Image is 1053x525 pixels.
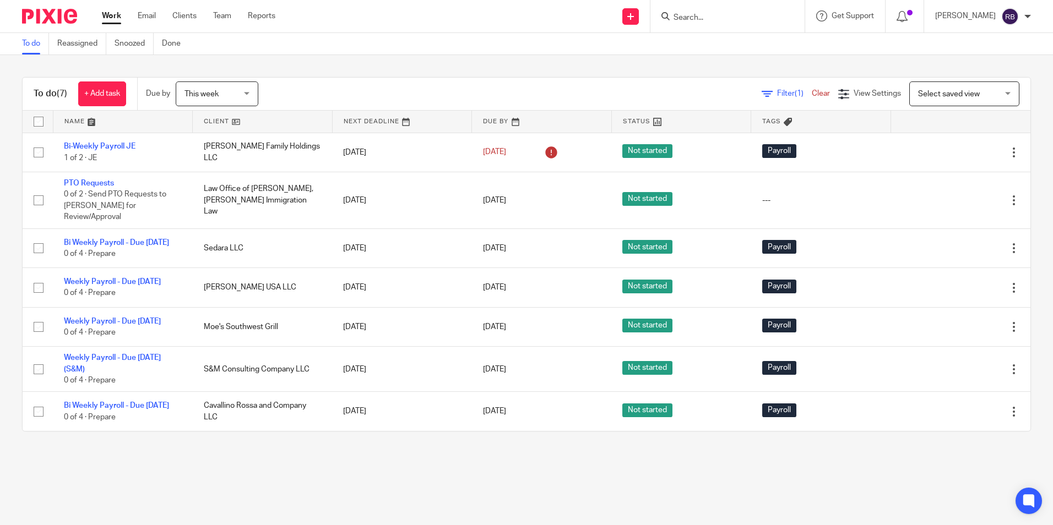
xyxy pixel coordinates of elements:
span: Not started [622,280,672,293]
a: Work [102,10,121,21]
h1: To do [34,88,67,100]
a: To do [22,33,49,54]
span: 0 of 4 · Prepare [64,329,116,336]
td: [DATE] [332,307,472,346]
a: + Add task [78,81,126,106]
td: [DATE] [332,172,472,228]
span: Select saved view [918,90,980,98]
a: Snoozed [115,33,154,54]
td: [DATE] [332,392,472,431]
span: Not started [622,361,672,375]
div: --- [762,195,880,206]
a: Done [162,33,189,54]
span: Filter [777,90,812,97]
span: [DATE] [483,323,506,331]
a: Team [213,10,231,21]
img: Pixie [22,9,77,24]
a: Weekly Payroll - Due [DATE] [64,278,161,286]
a: Bi Weekly Payroll - Due [DATE] [64,239,169,247]
span: Payroll [762,319,796,332]
span: [DATE] [483,149,506,156]
a: PTO Requests [64,179,114,187]
span: Payroll [762,280,796,293]
span: (7) [57,89,67,98]
a: Bi Weekly Payroll - Due [DATE] [64,402,169,409]
a: Bi-Weekly Payroll JE [64,143,135,150]
td: [PERSON_NAME] Family Holdings LLC [193,133,333,172]
td: [DATE] [332,347,472,392]
span: [DATE] [483,365,506,373]
span: Payroll [762,144,796,158]
span: 0 of 4 · Prepare [64,250,116,258]
a: Clients [172,10,197,21]
span: [DATE] [483,408,506,415]
td: Law Office of [PERSON_NAME], [PERSON_NAME] Immigration Law [193,172,333,228]
a: Weekly Payroll - Due [DATE] (S&M) [64,354,161,373]
td: Sedara LLC [193,228,333,267]
span: Payroll [762,240,796,254]
span: Tags [762,118,781,124]
a: Reassigned [57,33,106,54]
img: svg%3E [1001,8,1019,25]
span: Not started [622,319,672,332]
a: Email [138,10,156,21]
span: Not started [622,240,672,254]
span: [DATE] [483,244,506,252]
span: 0 of 4 · Prepare [64,289,116,297]
span: 0 of 4 · Prepare [64,376,116,384]
a: Reports [248,10,275,21]
span: [DATE] [483,284,506,292]
span: Payroll [762,361,796,375]
span: Not started [622,144,672,158]
input: Search [672,13,772,23]
td: Cavallino Rossa and Company LLC [193,392,333,431]
a: Weekly Payroll - Due [DATE] [64,318,161,325]
span: Get Support [832,12,874,20]
span: View Settings [854,90,901,97]
span: Payroll [762,403,796,417]
span: This week [184,90,219,98]
span: Not started [622,192,672,206]
td: Moe's Southwest Grill [193,307,333,346]
a: Clear [812,90,830,97]
span: [DATE] [483,196,506,204]
span: 1 of 2 · JE [64,154,97,162]
td: [DATE] [332,228,472,267]
td: [PERSON_NAME] USA LLC [193,268,333,307]
td: [DATE] [332,133,472,172]
p: [PERSON_NAME] [935,10,996,21]
span: Not started [622,403,672,417]
span: (1) [795,90,804,97]
p: Due by [146,88,170,99]
span: 0 of 4 · Prepare [64,413,116,421]
td: [DATE] [332,268,472,307]
span: 0 of 2 · Send PTO Requests to [PERSON_NAME] for Review/Approval [64,191,166,221]
td: S&M Consulting Company LLC [193,347,333,392]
